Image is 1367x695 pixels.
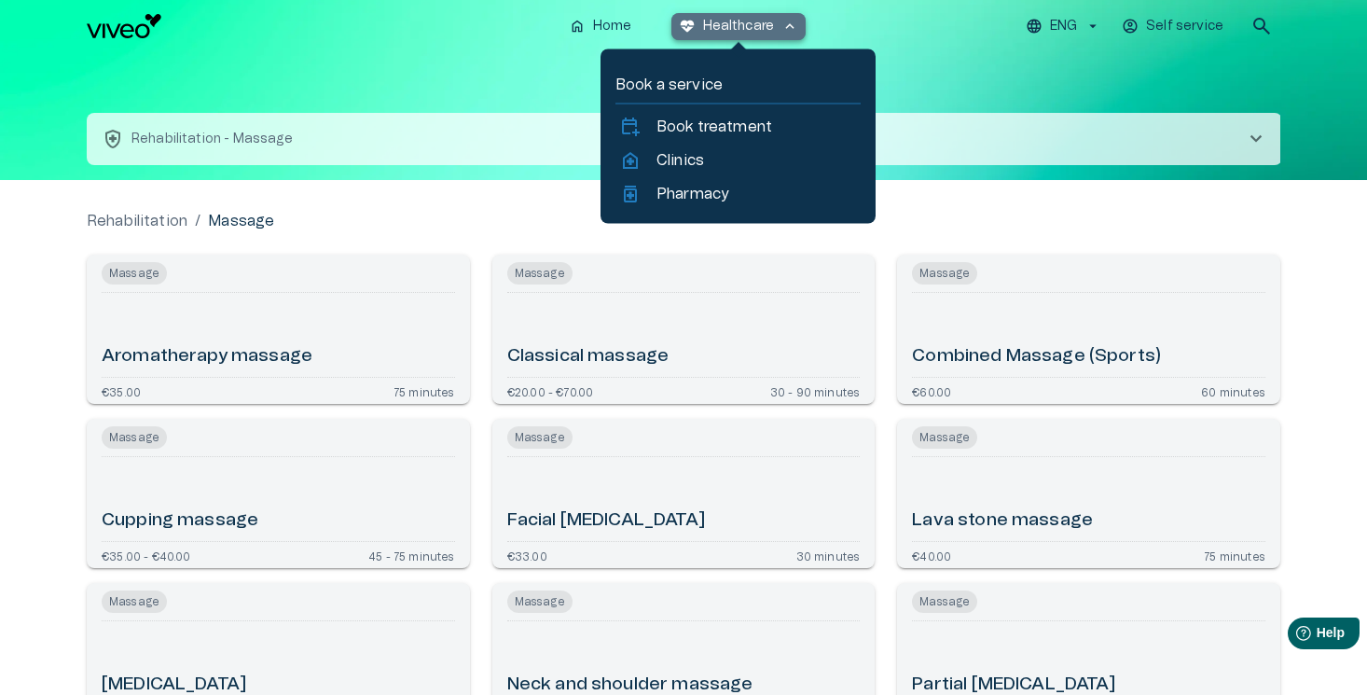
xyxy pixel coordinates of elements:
iframe: Help widget launcher [1222,610,1367,662]
span: Massage [507,262,573,285]
p: Pharmacy [656,183,729,205]
p: €35.00 - €40.00 [102,549,191,561]
p: 45 - 75 minutes [368,549,455,561]
p: Rehabilitation - Massage [131,130,294,149]
span: health_and_safety [102,128,124,150]
a: Open service booking details [87,255,470,404]
span: Massage [507,426,573,449]
span: chevron_right [1245,128,1267,150]
button: ENG [1023,13,1104,40]
h6: Lava stone massage [912,508,1093,534]
span: keyboard_arrow_up [781,18,798,35]
p: €33.00 [507,549,547,561]
a: Navigate to homepage [87,14,554,38]
span: Massage [102,591,167,613]
span: Massage [102,426,167,449]
button: ecg_heartHealthcarekeyboard_arrow_up [671,13,807,40]
button: open search modal [1243,7,1280,45]
a: Open service booking details [492,419,876,568]
p: 75 minutes [1204,549,1265,561]
p: 60 minutes [1201,385,1265,396]
p: / [195,210,200,232]
span: search [1250,15,1273,37]
p: Home [593,17,632,36]
span: Massage [912,426,977,449]
p: Book a service [615,74,861,96]
a: home_healthClinics [619,149,857,172]
button: Self service [1119,13,1228,40]
p: 30 - 90 minutes [770,385,861,396]
span: home [569,18,586,35]
button: health_and_safetyRehabilitation - Massagechevron_right [87,113,683,165]
a: calendar_add_onBook treatment [619,116,857,138]
span: Massage [912,262,977,285]
span: Massage [507,591,573,613]
p: 30 minutes [796,549,861,561]
span: Massage [102,262,167,285]
p: 75 minutes [394,385,455,396]
p: €40.00 [912,549,951,561]
a: Open service booking details [897,419,1280,568]
h6: Cupping massage [102,508,258,534]
p: Self service [1146,17,1223,36]
p: ENG [1050,17,1077,36]
span: ecg_heart [679,18,696,35]
p: €20.00 - €70.00 [507,385,594,396]
span: Massage [912,591,977,613]
button: homeHome [561,13,642,40]
a: medicationPharmacy [619,183,857,205]
p: €60.00 [912,385,951,396]
img: Viveo logo [87,14,161,38]
a: Open service booking details [897,255,1280,404]
p: €35.00 [102,385,141,396]
h6: Combined Massage (Sports) [912,344,1161,369]
p: Healthcare [703,17,775,36]
p: Massage [208,210,274,232]
span: calendar_add_on [619,116,642,138]
h6: Facial [MEDICAL_DATA] [507,508,705,534]
a: Rehabilitation [87,210,187,232]
span: medication [619,183,642,205]
h6: Aromatherapy massage [102,344,312,369]
p: Clinics [656,149,704,172]
h6: Classical massage [507,344,670,369]
p: All locations [730,128,1215,150]
span: home_health [619,149,642,172]
p: Book treatment [656,116,772,138]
